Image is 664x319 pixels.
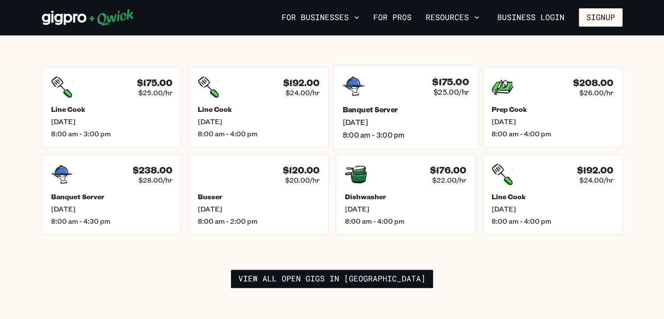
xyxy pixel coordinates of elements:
span: $25.00/hr [138,88,172,97]
span: 8:00 am - 4:00 pm [492,129,613,138]
span: 8:00 am - 4:00 pm [198,129,320,138]
h5: Banquet Server [342,105,469,114]
span: $28.00/hr [138,176,172,184]
a: $175.00$25.00/hrBanquet Server[DATE]8:00 am - 3:00 pm [333,66,478,149]
span: [DATE] [51,205,173,213]
span: $24.00/hr [579,176,613,184]
a: $208.00$26.00/hrPrep Cook[DATE]8:00 am - 4:00 pm [482,67,623,147]
a: For Pros [370,10,415,25]
span: [DATE] [345,205,467,213]
span: 8:00 am - 4:00 pm [492,217,613,225]
a: $238.00$28.00/hrBanquet Server[DATE]8:00 am - 4:30 pm [42,154,182,235]
a: $176.00$22.00/hrDishwasher[DATE]8:00 am - 4:00 pm [336,154,476,235]
h4: $176.00 [430,165,466,176]
h4: $120.00 [283,165,320,176]
span: [DATE] [198,117,320,126]
h5: Line Cook [198,105,320,114]
span: 8:00 am - 3:00 pm [342,130,469,139]
span: [DATE] [492,205,613,213]
h4: $192.00 [577,165,613,176]
a: $192.00$24.00/hrLine Cook[DATE]8:00 am - 4:00 pm [482,154,623,235]
a: $175.00$25.00/hrLine Cook[DATE]8:00 am - 3:00 pm [42,67,182,147]
span: $24.00/hr [286,88,320,97]
span: [DATE] [342,118,469,127]
h5: Line Cook [492,192,613,201]
h4: $238.00 [133,165,172,176]
h4: $175.00 [137,77,172,88]
h5: Busser [198,192,320,201]
span: $22.00/hr [432,176,466,184]
a: $120.00$20.00/hrBusser[DATE]8:00 am - 2:00 pm [189,154,329,235]
button: For Businesses [278,10,363,25]
h5: Line Cook [51,105,173,114]
button: Resources [422,10,483,25]
span: [DATE] [492,117,613,126]
span: $26.00/hr [579,88,613,97]
span: 8:00 am - 3:00 pm [51,129,173,138]
span: [DATE] [198,205,320,213]
h5: Banquet Server [51,192,173,201]
span: 8:00 am - 4:00 pm [345,217,467,225]
h4: $192.00 [283,77,320,88]
span: 8:00 am - 4:30 pm [51,217,173,225]
span: $25.00/hr [433,87,468,97]
span: 8:00 am - 2:00 pm [198,217,320,225]
a: $192.00$24.00/hrLine Cook[DATE]8:00 am - 4:00 pm [189,67,329,147]
a: View all open gigs in [GEOGRAPHIC_DATA] [231,270,433,288]
span: $20.00/hr [285,176,320,184]
h4: $208.00 [573,77,613,88]
h5: Dishwasher [345,192,467,201]
span: [DATE] [51,117,173,126]
h5: Prep Cook [492,105,613,114]
button: Signup [579,8,623,27]
a: Business Login [490,8,572,27]
h4: $175.00 [432,76,468,87]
